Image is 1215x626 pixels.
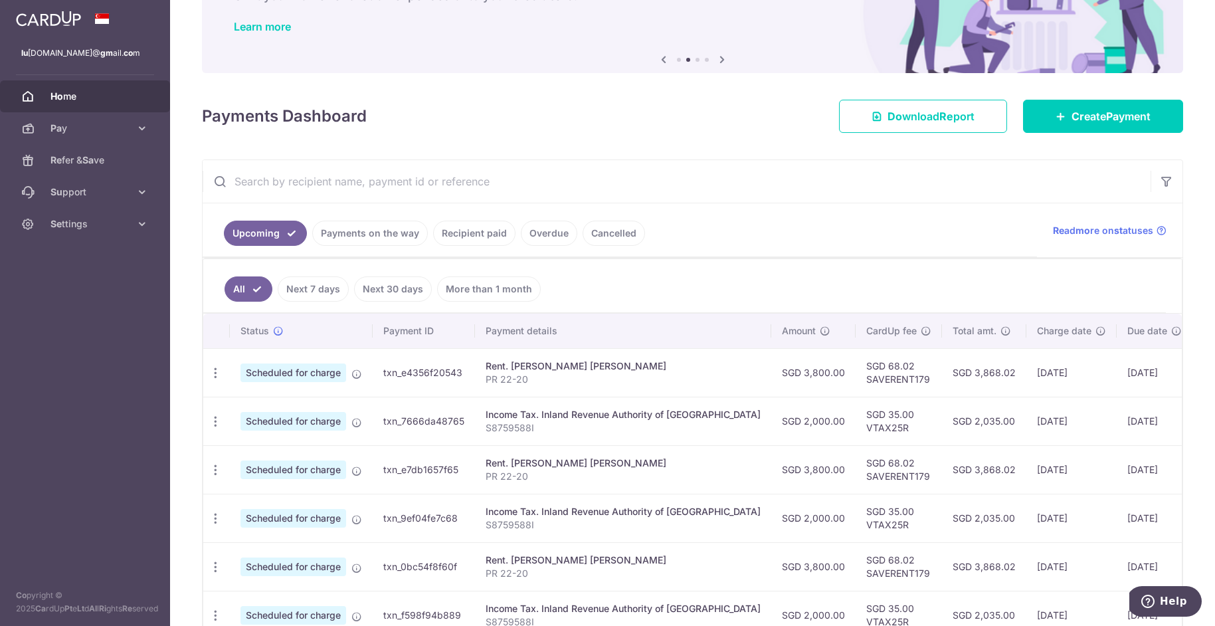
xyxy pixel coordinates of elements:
[856,397,942,445] td: SGD 35.00 VTAX25R
[1072,110,1151,123] span: eate yment
[433,221,515,246] a: Recipient paid
[89,603,97,613] b: Al
[234,20,291,33] a: Learn more
[240,461,346,479] span: Scheduled for charge
[240,558,346,576] span: Scheduled for charge
[50,186,86,197] span: pport
[888,110,975,123] span: wnload port
[782,324,816,338] span: Amount
[475,314,771,348] th: Payment details
[1026,348,1117,397] td: [DATE]
[1053,224,1153,237] span: ad re on atuses
[50,90,76,102] span: me
[437,276,541,302] a: More than 1 month
[50,218,88,229] span: ttings
[312,221,428,246] a: Payments on the way
[1026,397,1117,445] td: [DATE]
[240,324,269,338] span: Status
[35,603,46,613] b: Ca
[1117,494,1192,542] td: [DATE]
[771,445,856,494] td: SGD 3,800.00
[1053,224,1167,237] a: Readmore onstatuses
[99,603,106,613] b: Ri
[225,276,272,302] a: All
[77,603,84,613] b: Lt
[1026,445,1117,494] td: [DATE]
[1117,445,1192,494] td: [DATE]
[521,221,577,246] a: Overdue
[240,606,346,625] span: Scheduled for charge
[856,494,942,542] td: SGD 35.00 VTAX25R
[100,48,113,58] b: gm
[240,412,346,431] span: Scheduled for charge
[354,276,432,302] a: Next 30 days
[50,122,62,134] b: Pa
[21,48,28,58] b: lu
[1053,225,1064,236] b: Re
[942,494,1026,542] td: SGD 2,035.00
[856,542,942,591] td: SGD 68.02 SAVERENT179
[888,110,902,123] b: Do
[942,445,1026,494] td: SGD 3,868.02
[1072,110,1084,123] b: Cr
[50,154,62,165] b: Re
[1023,100,1183,133] a: CreatePayment
[373,494,475,542] td: txn_9ef04fe7c68
[1026,494,1117,542] td: [DATE]
[1026,542,1117,591] td: [DATE]
[16,590,27,600] b: Co
[373,397,475,445] td: txn_7666da48765
[373,542,475,591] td: txn_0bc54f8f60f
[50,122,67,134] span: y
[1114,225,1123,236] b: st
[486,602,761,615] div: Income Tax. Inland Revenue Authority of [GEOGRAPHIC_DATA]
[124,48,133,58] b: co
[373,348,475,397] td: txn_e4356f20543
[278,276,349,302] a: Next 7 days
[839,100,1007,133] a: DownloadReport
[240,364,346,382] span: Scheduled for charge
[373,314,475,348] th: Payment ID
[486,373,761,386] p: PR 22-20
[1075,225,1090,236] b: mo
[21,48,140,58] span: [DOMAIN_NAME]@ ail. m
[942,542,1026,591] td: SGD 3,868.02
[486,505,761,518] div: Income Tax. Inland Revenue Authority of [GEOGRAPHIC_DATA]
[486,567,761,580] p: PR 22-20
[203,160,1151,203] input: Search by recipient name, payment id or reference
[1117,397,1192,445] td: [DATE]
[771,494,856,542] td: SGD 2,000.00
[1127,324,1167,338] span: Due date
[942,348,1026,397] td: SGD 3,868.02
[486,421,761,435] p: S8759588I
[1117,542,1192,591] td: [DATE]
[939,110,953,123] b: Re
[486,554,761,567] div: Rent. [PERSON_NAME] [PERSON_NAME]
[866,324,917,338] span: CardUp fee
[771,348,856,397] td: SGD 3,800.00
[1117,348,1192,397] td: [DATE]
[486,360,761,373] div: Rent. [PERSON_NAME] [PERSON_NAME]
[50,218,62,229] b: Se
[486,518,761,532] p: S8759588I
[122,603,132,613] b: Re
[64,603,72,613] b: Pt
[50,90,63,102] b: Ho
[486,457,761,470] div: Rent. [PERSON_NAME] [PERSON_NAME]
[942,397,1026,445] td: SGD 2,035.00
[373,445,475,494] td: txn_e7db1657f65
[953,324,996,338] span: Total amt.
[486,408,761,421] div: Income Tax. Inland Revenue Authority of [GEOGRAPHIC_DATA]
[856,445,942,494] td: SGD 68.02 SAVERENT179
[224,221,307,246] a: Upcoming
[16,11,81,27] img: CardUp
[486,470,761,483] p: PR 22-20
[1037,324,1091,338] span: Charge date
[202,104,367,128] h4: Payments Dashboard
[856,348,942,397] td: SGD 68.02 SAVERENT179
[771,397,856,445] td: SGD 2,000.00
[16,590,158,613] span: pyright © 2025 rdUp e d l ghts served
[771,542,856,591] td: SGD 3,800.00
[583,221,645,246] a: Cancelled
